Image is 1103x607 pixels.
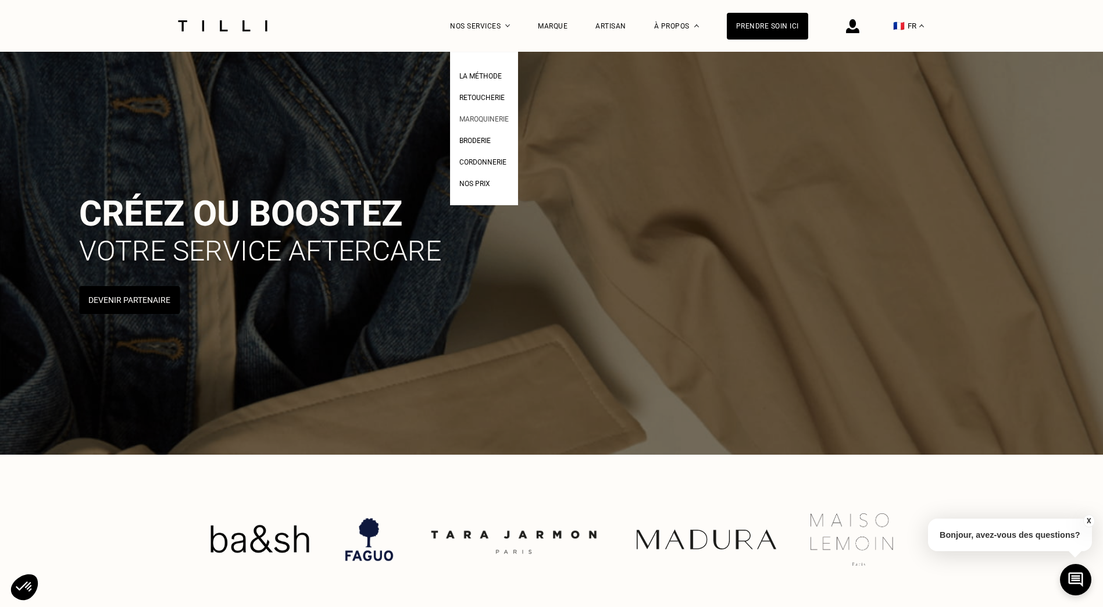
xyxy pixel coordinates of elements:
span: Nos prix [459,180,490,188]
a: Marque [538,22,567,30]
a: Artisan [595,22,626,30]
img: couturière Toulouse [316,519,490,560]
span: La Méthode [459,72,502,80]
img: Maison Lemoine, retouches d’ourlets de rideaux [699,513,797,566]
img: Asphalte, retouches Paris [826,519,1000,559]
img: Logo du service de couturière Tilli [174,20,272,31]
button: X [1083,515,1094,527]
span: Retoucherie [459,94,505,102]
p: Bonjour, avez-vous des questions? [928,519,1092,551]
a: Prendre soin ici [727,13,808,40]
a: Broderie [459,133,491,145]
a: Maroquinerie [459,112,509,124]
span: 🇫🇷 [893,20,905,31]
a: Retoucherie [459,90,505,102]
button: Devenir Partenaire [79,286,180,314]
span: Maroquinerie [459,115,509,123]
img: Menu déroulant [505,24,510,27]
img: menu déroulant [919,24,924,27]
a: Cordonnerie [459,155,506,167]
a: Nos prix [459,176,490,188]
span: Cordonnerie [459,158,506,166]
a: La Méthode [459,69,502,81]
img: Faguo, retoucherie avec des couturières [229,510,287,569]
img: Menu déroulant à propos [694,24,699,27]
img: icône connexion [846,19,859,33]
img: Madura, retouches d’ourlets de rideaux [519,525,670,554]
span: Créez ou boostez [79,193,402,234]
span: Broderie [459,137,491,145]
